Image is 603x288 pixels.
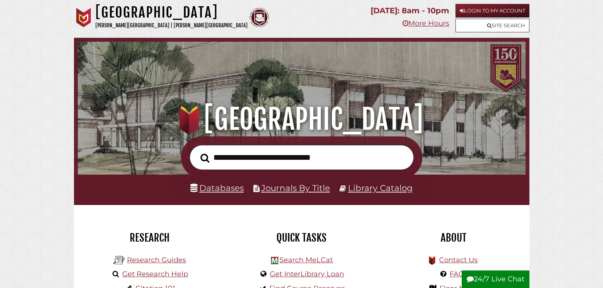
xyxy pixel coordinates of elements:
[403,19,449,28] a: More Hours
[95,21,248,30] p: [PERSON_NAME][GEOGRAPHIC_DATA] | [PERSON_NAME][GEOGRAPHIC_DATA]
[371,4,449,18] p: [DATE]: 8am - 10pm
[348,183,413,193] a: Library Catalog
[87,102,517,136] h1: [GEOGRAPHIC_DATA]
[74,8,93,27] img: Calvin University
[280,256,333,264] a: Search MeLCat
[450,270,468,278] a: FAQs
[455,4,529,18] a: Login to My Account
[250,8,269,27] img: Calvin Theological Seminary
[127,256,186,264] a: Research Guides
[113,254,125,266] img: Hekman Library Logo
[261,183,330,193] a: Journals By Title
[95,4,248,21] h1: [GEOGRAPHIC_DATA]
[197,151,213,165] button: Search
[270,270,344,278] a: Get InterLibrary Loan
[439,256,478,264] a: Contact Us
[383,231,524,244] h2: About
[232,231,372,244] h2: Quick Tasks
[80,231,220,244] h2: Research
[122,270,188,278] a: Get Research Help
[455,19,529,32] a: Site Search
[200,154,209,163] i: Search
[190,183,244,193] a: Databases
[271,257,278,264] img: Hekman Library Logo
